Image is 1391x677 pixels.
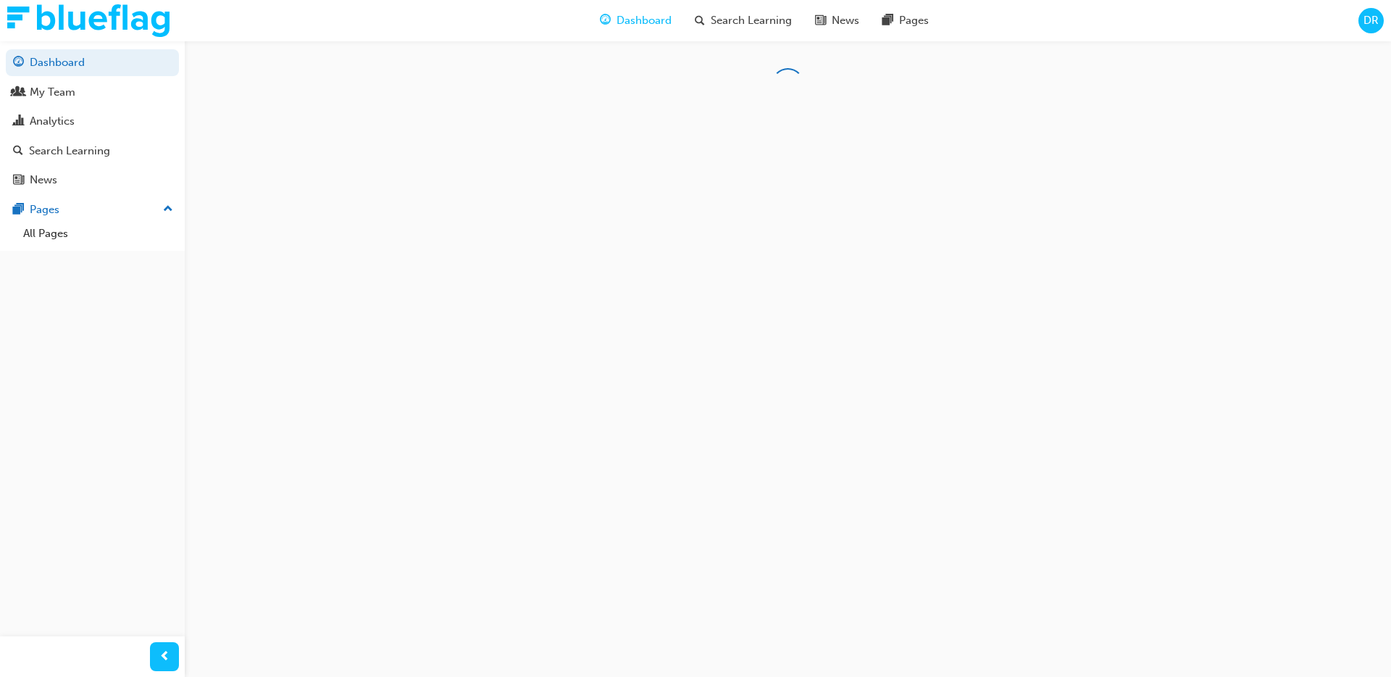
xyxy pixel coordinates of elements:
a: Analytics [6,108,179,135]
a: Search Learning [6,138,179,165]
span: chart-icon [13,115,24,128]
img: Trak [7,4,170,37]
a: All Pages [17,223,179,245]
span: search-icon [13,145,23,158]
span: pages-icon [882,12,893,30]
button: Pages [6,196,179,223]
span: News [832,12,859,29]
span: prev-icon [159,648,170,666]
a: search-iconSearch Learning [683,6,803,36]
span: news-icon [13,174,24,187]
span: pages-icon [13,204,24,217]
span: search-icon [695,12,705,30]
span: guage-icon [13,57,24,70]
div: News [30,172,57,188]
div: DashboardMy TeamAnalyticsSearch LearningNews [6,49,179,194]
a: guage-iconDashboard [588,6,683,36]
span: news-icon [815,12,826,30]
span: people-icon [13,86,24,99]
span: up-icon [163,200,173,219]
a: news-iconNews [803,6,871,36]
div: Analytics [30,113,75,130]
span: Dashboard [617,12,672,29]
button: DR [1358,8,1384,33]
span: guage-icon [600,12,611,30]
span: Pages [899,12,929,29]
span: DR [1363,12,1379,29]
div: Search Learning [29,143,110,159]
div: My Team [30,84,75,101]
a: Dashboard [6,49,179,76]
span: Search Learning [711,12,792,29]
a: News [6,167,179,194]
div: Pages [30,202,59,218]
a: pages-iconPages [871,6,940,36]
a: My Team [6,79,179,106]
